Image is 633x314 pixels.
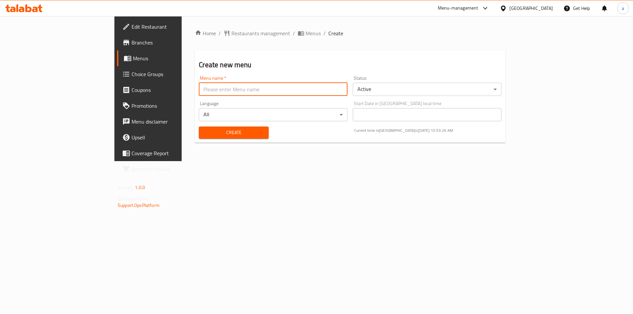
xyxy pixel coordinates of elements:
[231,29,290,37] span: Restaurants management
[132,149,215,157] span: Coverage Report
[117,129,220,145] a: Upsell
[117,145,220,161] a: Coverage Report
[323,29,326,37] li: /
[195,29,505,37] nav: breadcrumb
[132,118,215,126] span: Menu disclaimer
[298,29,321,37] a: Menus
[117,114,220,129] a: Menu disclaimer
[353,83,501,96] div: Active
[133,54,215,62] span: Menus
[117,161,220,177] a: Grocery Checklist
[132,86,215,94] span: Coupons
[199,83,347,96] input: Please enter Menu name
[354,128,501,133] p: Current time in [GEOGRAPHIC_DATA] is [DATE] 10:53:26 AM
[204,128,263,137] span: Create
[199,108,347,121] div: All
[117,19,220,35] a: Edit Restaurant
[132,70,215,78] span: Choice Groups
[117,35,220,50] a: Branches
[118,194,148,203] span: Get support on:
[118,183,134,192] span: Version:
[135,183,145,192] span: 1.0.0
[132,102,215,110] span: Promotions
[132,133,215,141] span: Upsell
[306,29,321,37] span: Menus
[132,23,215,31] span: Edit Restaurant
[117,98,220,114] a: Promotions
[199,60,501,70] h2: Create new menu
[438,4,478,12] div: Menu-management
[199,127,268,139] button: Create
[293,29,295,37] li: /
[117,66,220,82] a: Choice Groups
[132,165,215,173] span: Grocery Checklist
[328,29,343,37] span: Create
[509,5,553,12] div: [GEOGRAPHIC_DATA]
[132,39,215,46] span: Branches
[622,5,624,12] span: a
[118,201,160,210] a: Support.OpsPlatform
[224,29,290,37] a: Restaurants management
[117,82,220,98] a: Coupons
[117,50,220,66] a: Menus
